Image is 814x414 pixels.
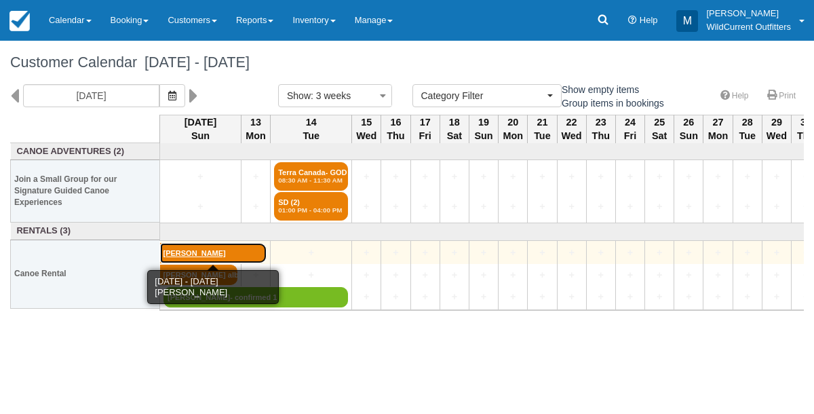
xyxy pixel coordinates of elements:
[355,246,377,260] a: +
[561,290,583,304] a: +
[502,268,524,282] a: +
[469,115,498,143] th: 19 Sun
[703,115,733,143] th: 27 Mon
[531,246,553,260] a: +
[707,200,729,214] a: +
[648,200,670,214] a: +
[414,268,436,282] a: +
[440,115,469,143] th: 18 Sat
[619,246,641,260] a: +
[473,268,495,282] a: +
[414,200,436,214] a: +
[274,162,348,191] a: Terra Canada- GODIN- (2)08:30 AM - 11:30 AM
[640,15,658,25] span: Help
[414,170,436,184] a: +
[9,11,30,31] img: checkfront-main-nav-mini-logo.png
[531,268,553,282] a: +
[502,246,524,260] a: +
[766,170,788,184] a: +
[737,290,758,304] a: +
[245,200,267,214] a: +
[590,170,612,184] a: +
[678,268,699,282] a: +
[590,200,612,214] a: +
[410,115,440,143] th: 17 Fri
[444,200,465,214] a: +
[137,54,250,71] span: [DATE] - [DATE]
[546,79,648,100] label: Show empty items
[737,268,758,282] a: +
[11,160,160,223] th: Join a Small Group for our Signature Guided Canoe Experiences
[546,93,673,113] label: Group items in bookings
[619,290,641,304] a: +
[355,200,377,214] a: +
[531,290,553,304] a: +
[766,200,788,214] a: +
[707,290,729,304] a: +
[762,115,791,143] th: 29 Wed
[737,170,758,184] a: +
[648,246,670,260] a: +
[274,246,348,260] a: +
[766,246,788,260] a: +
[381,115,410,143] th: 16 Thu
[706,20,791,34] p: WildCurrent Outfitters
[385,268,406,282] a: +
[444,268,465,282] a: +
[160,265,238,285] a: [PERSON_NAME] alb
[355,170,377,184] a: +
[412,84,562,107] button: Category Filter
[352,115,381,143] th: 15 Wed
[274,268,348,282] a: +
[385,246,406,260] a: +
[278,176,344,185] em: 08:30 AM - 11:30 AM
[385,290,406,304] a: +
[619,170,641,184] a: +
[546,84,650,94] span: Show empty items
[766,290,788,304] a: +
[759,86,804,106] a: Print
[245,170,267,184] a: +
[385,170,406,184] a: +
[278,206,344,214] em: 01:00 PM - 04:00 PM
[444,246,465,260] a: +
[561,246,583,260] a: +
[528,115,557,143] th: 21 Tue
[645,115,674,143] th: 25 Sat
[615,115,644,143] th: 24 Fri
[561,268,583,282] a: +
[737,246,758,260] a: +
[648,290,670,304] a: +
[241,115,271,143] th: 13 Mon
[163,287,348,307] a: [PERSON_NAME]- confirmed 1
[473,170,495,184] a: +
[14,225,157,238] a: Rentals (3)
[590,268,612,282] a: +
[707,246,729,260] a: +
[678,200,699,214] a: +
[444,290,465,304] a: +
[385,200,406,214] a: +
[11,240,160,308] th: Canoe Rental
[10,54,804,71] h1: Customer Calendar
[619,268,641,282] a: +
[766,268,788,282] a: +
[444,170,465,184] a: +
[706,7,791,20] p: [PERSON_NAME]
[678,170,699,184] a: +
[678,246,699,260] a: +
[414,290,436,304] a: +
[648,170,670,184] a: +
[712,86,757,106] a: Help
[707,268,729,282] a: +
[502,200,524,214] a: +
[590,246,612,260] a: +
[421,89,544,102] span: Category Filter
[676,10,698,32] div: M
[586,115,615,143] th: 23 Thu
[160,243,267,263] a: [PERSON_NAME]
[502,290,524,304] a: +
[473,246,495,260] a: +
[531,170,553,184] a: +
[278,84,392,107] button: Show: 3 weeks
